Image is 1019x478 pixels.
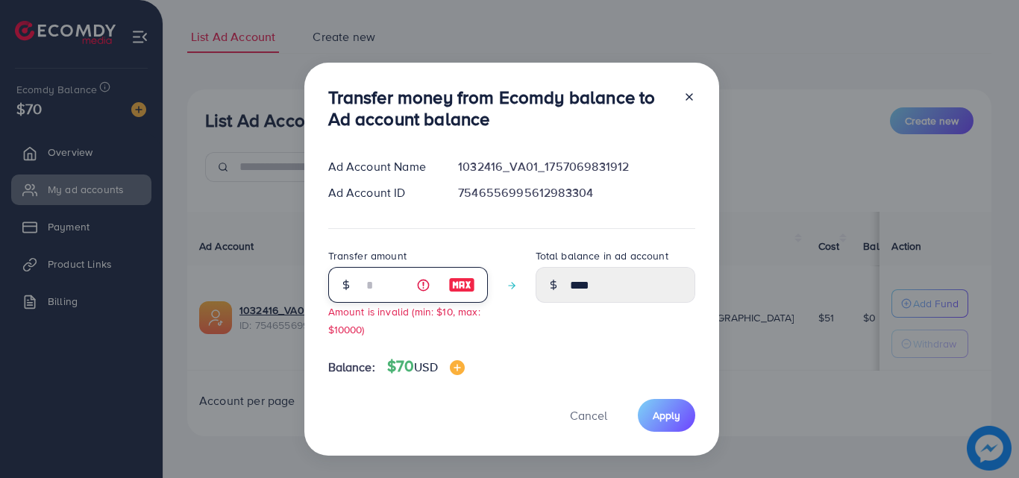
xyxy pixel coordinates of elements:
button: Apply [638,399,695,431]
span: Balance: [328,359,375,376]
h4: $70 [387,357,465,376]
img: image [448,276,475,294]
span: Apply [653,408,680,423]
label: Transfer amount [328,248,407,263]
div: 1032416_VA01_1757069831912 [446,158,706,175]
h3: Transfer money from Ecomdy balance to Ad account balance [328,87,671,130]
label: Total balance in ad account [536,248,668,263]
div: 7546556995612983304 [446,184,706,201]
div: Ad Account Name [316,158,447,175]
span: USD [414,359,437,375]
div: Ad Account ID [316,184,447,201]
img: image [450,360,465,375]
span: Cancel [570,407,607,424]
small: Amount is invalid (min: $10, max: $10000) [328,304,480,336]
button: Cancel [551,399,626,431]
